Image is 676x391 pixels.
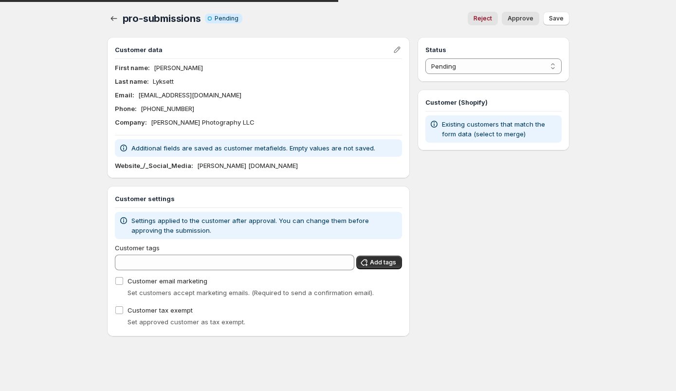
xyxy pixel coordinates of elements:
span: Customer tax exempt [128,306,193,314]
span: Reject [474,15,492,22]
p: [PHONE_NUMBER] [141,104,194,113]
h3: Customer data [115,45,393,55]
p: Existing customers that match the form data (select to merge) [442,119,557,139]
b: Company : [115,118,147,126]
span: Add tags [370,259,396,266]
button: Edit [390,43,404,56]
b: Website_/_Social_Media : [115,162,193,169]
span: Approve [508,15,533,22]
p: Lyksett [153,76,174,86]
button: Save [543,12,569,25]
p: [PERSON_NAME] [DOMAIN_NAME] [197,161,298,170]
p: [EMAIL_ADDRESS][DOMAIN_NAME] [138,90,241,100]
h3: Status [425,45,561,55]
b: Last name : [115,77,149,85]
p: Additional fields are saved as customer metafields. Empty values are not saved. [131,143,375,153]
h3: Customer settings [115,194,402,204]
span: Customer email marketing [128,277,207,285]
b: Email : [115,91,134,99]
span: Set customers accept marketing emails. (Required to send a confirmation email). [128,289,374,297]
h3: Customer (Shopify) [425,97,561,107]
b: Phone : [115,105,137,112]
button: Add tags [356,256,402,269]
span: Pending [215,15,238,22]
button: Reject [468,12,498,25]
p: [PERSON_NAME] [154,63,203,73]
span: Save [549,15,564,22]
span: Customer tags [115,244,160,252]
span: Set approved customer as tax exempt. [128,318,245,326]
b: First name : [115,64,150,72]
button: Approve [502,12,539,25]
span: pro-submissions [123,13,201,24]
p: [PERSON_NAME] Photography LLC [151,117,255,127]
p: Settings applied to the customer after approval. You can change them before approving the submiss... [131,216,399,235]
